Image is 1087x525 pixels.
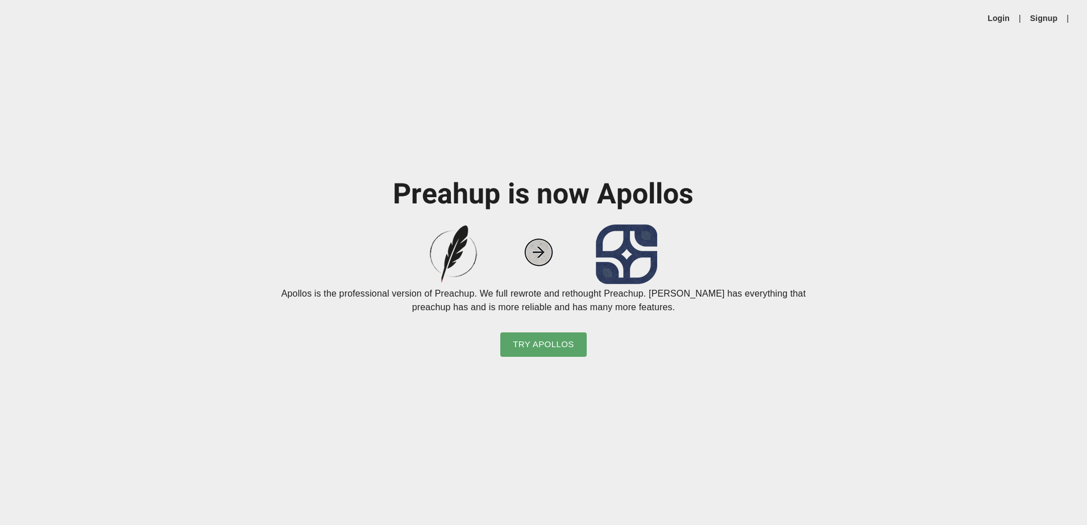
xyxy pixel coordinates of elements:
[272,287,815,314] p: Apollos is the professional version of Preachup. We full rewrote and rethought Preachup. [PERSON_...
[430,224,657,284] img: preachup-to-apollos.png
[1062,13,1073,24] li: |
[272,176,815,213] h1: Preahup is now Apollos
[513,337,574,352] span: Try Apollos
[500,332,587,356] button: Try Apollos
[1030,13,1057,24] a: Signup
[988,13,1010,24] a: Login
[1014,13,1026,24] li: |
